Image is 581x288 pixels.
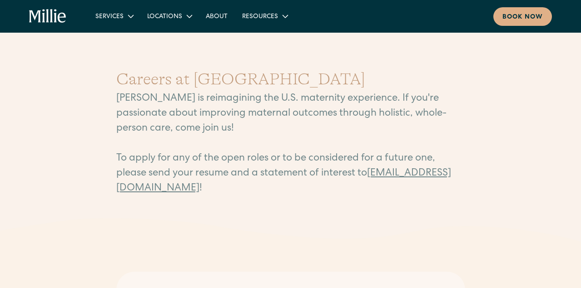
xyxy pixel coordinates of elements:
[140,9,199,24] div: Locations
[502,13,543,22] div: Book now
[116,67,465,92] h1: Careers at [GEOGRAPHIC_DATA]
[199,9,235,24] a: About
[116,92,465,196] p: [PERSON_NAME] is reimagining the U.S. maternity experience. If you're passionate about improving ...
[29,9,66,24] a: home
[242,12,278,22] div: Resources
[88,9,140,24] div: Services
[147,12,182,22] div: Locations
[235,9,294,24] div: Resources
[95,12,124,22] div: Services
[493,7,552,26] a: Book now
